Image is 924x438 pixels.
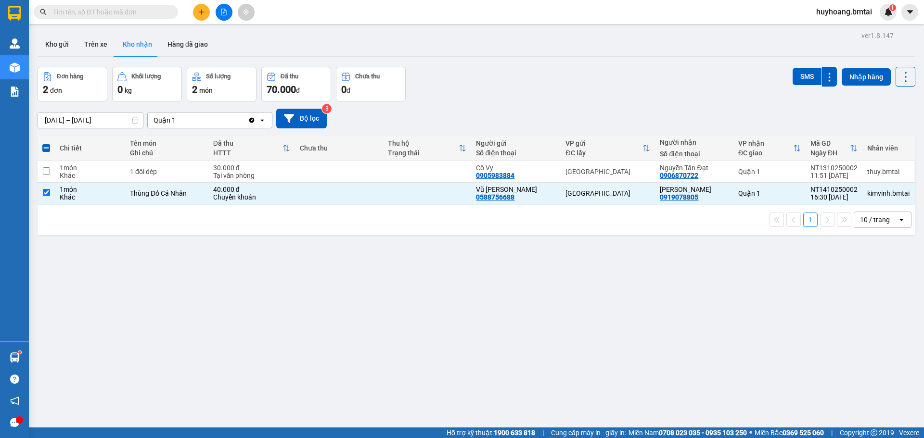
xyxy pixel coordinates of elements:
[355,73,380,80] div: Chưa thu
[476,172,514,179] div: 0905983884
[40,9,47,15] span: search
[542,427,544,438] span: |
[867,144,910,152] div: Nhân viên
[208,136,295,161] th: Toggle SortBy
[551,427,626,438] span: Cung cấp máy in - giấy in:
[38,67,107,101] button: Đơn hàng2đơn
[10,375,19,384] span: question-circle
[10,63,20,73] img: warehouse-icon
[57,73,83,80] div: Đơn hàng
[810,186,858,193] div: NT1410250002
[476,139,556,147] div: Người gửi
[115,33,160,56] button: Kho nhận
[125,87,132,94] span: kg
[10,87,20,97] img: solution-icon
[198,9,205,15] span: plus
[842,68,891,86] button: Nhập hàng
[871,429,877,436] span: copyright
[112,67,182,101] button: Khối lượng0kg
[629,427,747,438] span: Miền Nam
[867,189,910,197] div: kimvinh.bmtai
[476,193,514,201] div: 0588756688
[565,168,650,175] div: [GEOGRAPHIC_DATA]
[891,4,894,11] span: 1
[213,193,290,201] div: Chuyển khoản
[738,189,801,197] div: Quận 1
[476,186,556,193] div: Vũ Kim Hồng
[861,30,894,41] div: ver 1.8.147
[447,427,535,438] span: Hỗ trợ kỹ thuật:
[738,139,793,147] div: VP nhận
[43,84,48,95] span: 2
[660,164,729,172] div: Nguyễn Tấn Đạt
[901,4,918,21] button: caret-down
[906,8,914,16] span: caret-down
[346,87,350,94] span: đ
[77,33,115,56] button: Trên xe
[494,429,535,437] strong: 1900 633 818
[8,6,21,21] img: logo-vxr
[561,136,655,161] th: Toggle SortBy
[660,172,698,179] div: 0906870722
[476,149,556,157] div: Số điện thoại
[860,215,890,225] div: 10 / trang
[117,84,123,95] span: 0
[258,116,266,124] svg: open
[810,193,858,201] div: 16:30 [DATE]
[10,38,20,49] img: warehouse-icon
[131,73,161,80] div: Khối lượng
[130,168,204,175] div: 1 đôi dép
[193,4,210,21] button: plus
[660,193,698,201] div: 0919078805
[50,87,62,94] span: đơn
[187,67,257,101] button: Số lượng2món
[810,149,850,157] div: Ngày ĐH
[660,150,729,158] div: Số điện thoại
[10,396,19,405] span: notification
[810,164,858,172] div: NT1310250002
[808,6,880,18] span: huyhoang.bmtai
[659,429,747,437] strong: 0708 023 035 - 0935 103 250
[341,84,346,95] span: 0
[213,139,282,147] div: Đã thu
[803,213,818,227] button: 1
[889,4,896,11] sup: 1
[898,216,905,224] svg: open
[243,9,249,15] span: aim
[267,84,296,95] span: 70.000
[53,7,167,17] input: Tìm tên, số ĐT hoặc mã đơn
[248,116,256,124] svg: Clear value
[749,431,752,435] span: ⚪️
[213,164,290,172] div: 30.000 đ
[831,427,833,438] span: |
[60,193,120,201] div: Khác
[738,149,793,157] div: ĐC giao
[60,144,120,152] div: Chi tiết
[565,189,650,197] div: [GEOGRAPHIC_DATA]
[276,109,327,128] button: Bộ lọc
[296,87,300,94] span: đ
[60,172,120,179] div: Khác
[160,33,216,56] button: Hàng đã giao
[660,138,729,146] div: Người nhận
[336,67,406,101] button: Chưa thu0đ
[60,186,120,193] div: 1 món
[565,139,642,147] div: VP gửi
[130,149,204,157] div: Ghi chú
[206,73,231,80] div: Số lượng
[10,352,20,363] img: warehouse-icon
[388,149,459,157] div: Trạng thái
[154,115,176,125] div: Quận 1
[810,172,858,179] div: 11:51 [DATE]
[388,139,459,147] div: Thu hộ
[213,149,282,157] div: HTTT
[10,418,19,427] span: message
[867,168,910,175] div: thuy.bmtai
[738,168,801,175] div: Quận 1
[216,4,232,21] button: file-add
[793,68,821,85] button: SMS
[18,351,21,354] sup: 1
[322,104,332,113] sup: 3
[733,136,806,161] th: Toggle SortBy
[755,427,824,438] span: Miền Bắc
